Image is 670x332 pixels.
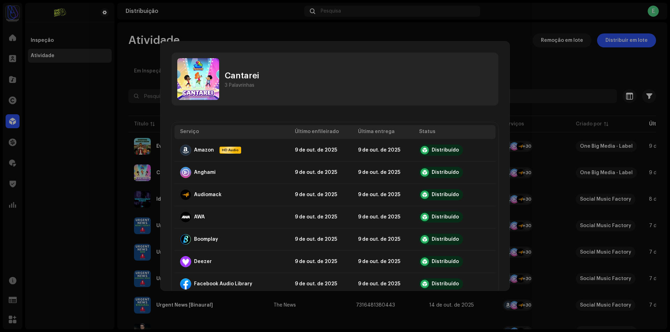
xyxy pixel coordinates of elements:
[432,192,459,198] div: Distribuído
[432,214,459,220] div: Distribuído
[352,139,414,161] td: 9 de out. de 2025
[432,281,459,287] div: Distribuído
[194,170,216,175] div: Anghami
[194,237,218,242] div: Boomplay
[174,184,289,206] td: Audiomack
[174,125,289,139] th: Serviço
[289,139,352,161] td: 9 de out. de 2025
[174,139,289,161] td: Amazon
[174,273,289,295] td: Facebook Audio Library
[289,273,352,295] td: 9 de out. de 2025
[225,70,259,81] div: Cantarei
[414,125,496,139] th: Status
[174,250,289,273] td: Deezer
[174,228,289,250] td: Boomplay
[289,161,352,184] td: 9 de out. de 2025
[177,58,219,100] img: ab049071-d33f-4c46-a673-03375a30ab83
[432,259,459,264] div: Distribuído
[194,214,205,220] div: AWA
[352,184,414,206] td: 9 de out. de 2025
[432,237,459,242] div: Distribuído
[352,250,414,273] td: 9 de out. de 2025
[289,228,352,250] td: 9 de out. de 2025
[194,192,222,198] div: Audiomack
[225,83,254,88] div: 3 Palavrinhas
[352,228,414,250] td: 9 de out. de 2025
[352,125,414,139] th: Última entrega
[194,147,214,153] div: Amazon
[194,281,252,287] div: Facebook Audio Library
[352,161,414,184] td: 9 de out. de 2025
[289,206,352,228] td: 9 de out. de 2025
[432,147,459,153] div: Distribuído
[289,250,352,273] td: 9 de out. de 2025
[289,125,352,139] th: Último enfileirado
[174,161,289,184] td: Anghami
[352,273,414,295] td: 9 de out. de 2025
[194,259,212,264] div: Deezer
[352,206,414,228] td: 9 de out. de 2025
[220,147,240,153] span: HD Audio
[174,206,289,228] td: AWA
[289,184,352,206] td: 9 de out. de 2025
[432,170,459,175] div: Distribuído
